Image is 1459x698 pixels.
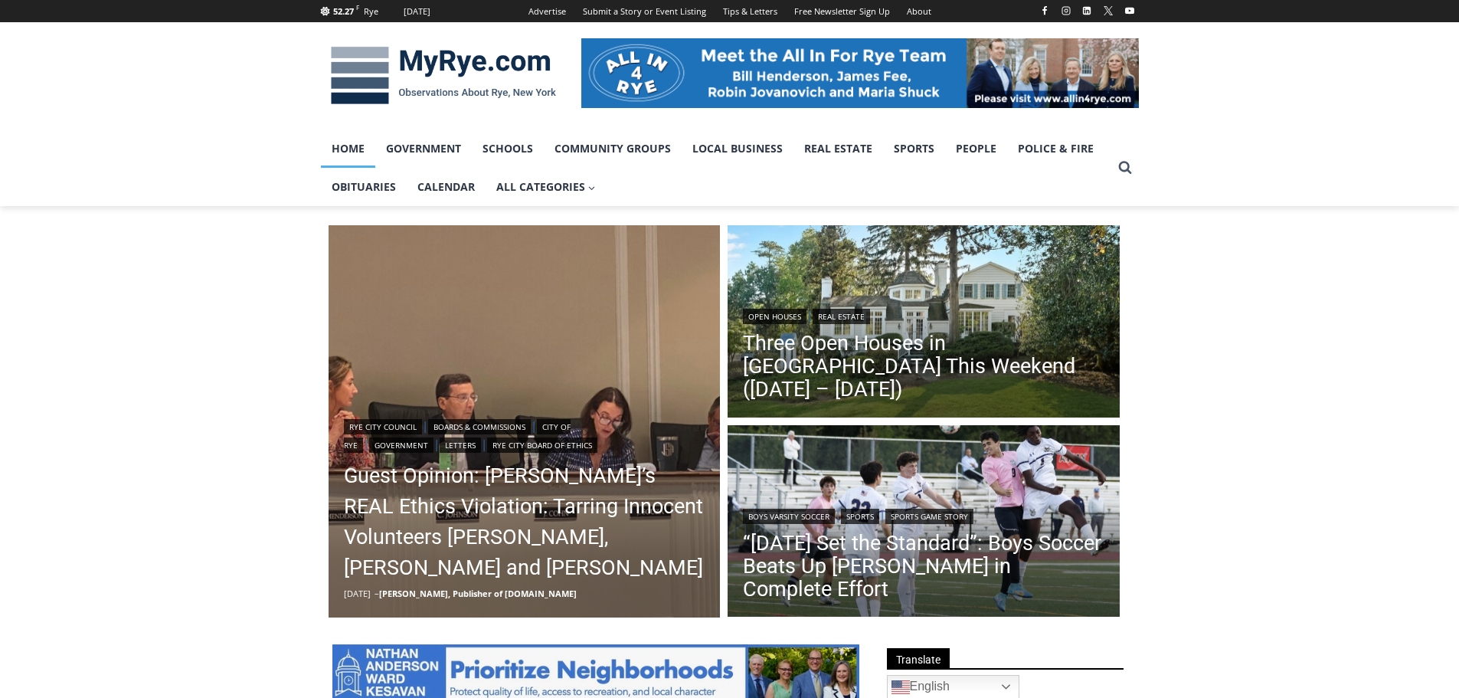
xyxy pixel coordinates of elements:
a: Sports [883,129,945,168]
a: Government [369,437,433,453]
div: | [743,306,1104,324]
a: Rye City Council [344,419,422,434]
img: en [891,678,910,696]
a: Letters [440,437,481,453]
div: [DATE] [404,5,430,18]
a: Linkedin [1078,2,1096,20]
div: Rye [364,5,378,18]
img: MyRye.com [321,36,566,116]
img: All in for Rye [581,38,1139,107]
a: YouTube [1120,2,1139,20]
img: 162 Kirby Lane, Rye [728,225,1120,421]
a: Police & Fire [1007,129,1104,168]
a: All Categories [486,168,607,206]
a: Read More “Today Set the Standard”: Boys Soccer Beats Up Pelham in Complete Effort [728,425,1120,621]
span: F [356,3,359,11]
span: – [375,588,379,599]
span: All Categories [496,179,596,195]
a: Guest Opinion: [PERSON_NAME]’s REAL Ethics Violation: Tarring Innocent Volunteers [PERSON_NAME], ... [344,460,705,583]
a: Read More Three Open Houses in Rye This Weekend (October 11 – 12) [728,225,1120,421]
a: Government [375,129,472,168]
a: Real Estate [793,129,883,168]
time: [DATE] [344,588,371,599]
a: Sports [841,509,879,524]
a: Schools [472,129,544,168]
div: | | | | | [344,416,705,453]
a: Sports Game Story [885,509,973,524]
a: Real Estate [813,309,870,324]
a: Three Open Houses in [GEOGRAPHIC_DATA] This Weekend ([DATE] – [DATE]) [743,332,1104,401]
a: Instagram [1057,2,1075,20]
a: Facebook [1035,2,1054,20]
a: Boards & Commissions [428,419,531,434]
a: Open Houses [743,309,806,324]
a: Home [321,129,375,168]
button: View Search Form [1111,154,1139,182]
span: 52.27 [333,5,354,17]
img: (PHOTO: Rye Boys Soccer's Eddie Kehoe (#9 pink) goes up for a header against Pelham on October 8,... [728,425,1120,621]
div: | | [743,506,1104,524]
a: Community Groups [544,129,682,168]
nav: Primary Navigation [321,129,1111,207]
a: Local Business [682,129,793,168]
span: Translate [887,648,950,669]
a: Calendar [407,168,486,206]
a: Obituaries [321,168,407,206]
a: [PERSON_NAME], Publisher of [DOMAIN_NAME] [379,588,577,599]
a: Read More Guest Opinion: Rye’s REAL Ethics Violation: Tarring Innocent Volunteers Carolina Johnso... [329,225,721,618]
a: Boys Varsity Soccer [743,509,835,524]
img: (PHOTO: The "Gang of Four" Councilwoman Carolina Johnson, Mayor Josh Cohn, Councilwoman Julie Sou... [329,225,721,618]
a: Rye City Board of Ethics [487,437,597,453]
a: People [945,129,1007,168]
a: X [1099,2,1117,20]
a: “[DATE] Set the Standard”: Boys Soccer Beats Up [PERSON_NAME] in Complete Effort [743,532,1104,601]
